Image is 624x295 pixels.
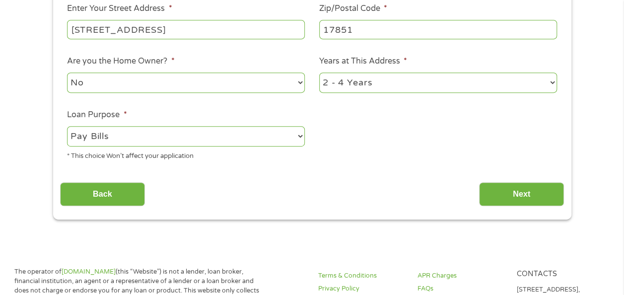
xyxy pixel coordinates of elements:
[516,270,604,279] h4: Contacts
[319,56,407,67] label: Years at This Address
[318,284,406,294] a: Privacy Policy
[67,20,305,39] input: 1 Main Street
[417,271,505,281] a: APR Charges
[417,284,505,294] a: FAQs
[479,182,564,207] input: Next
[319,3,387,14] label: Zip/Postal Code
[318,271,406,281] a: Terms & Conditions
[67,56,174,67] label: Are you the Home Owner?
[60,182,145,207] input: Back
[67,148,305,161] div: * This choice Won’t affect your application
[67,110,127,120] label: Loan Purpose
[62,268,116,276] a: [DOMAIN_NAME]
[67,3,172,14] label: Enter Your Street Address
